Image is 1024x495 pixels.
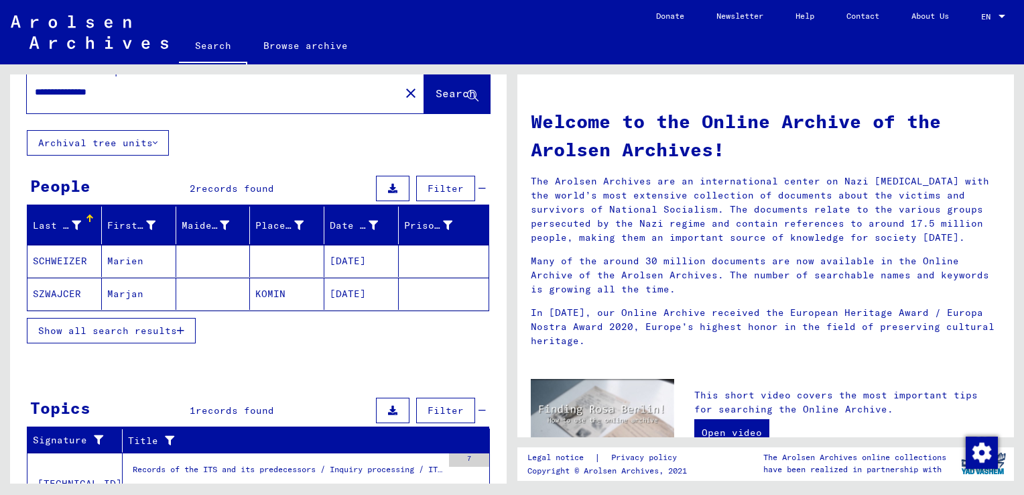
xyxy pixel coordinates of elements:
mat-cell: [DATE] [324,245,399,277]
div: First Name [107,219,155,233]
mat-header-cell: Maiden Name [176,207,251,244]
div: 7 [449,453,489,467]
span: Filter [428,404,464,417]
div: Prisoner # [404,219,452,233]
h1: Welcome to the Online Archive of the Arolsen Archives! [531,107,1001,164]
button: Archival tree units [27,130,169,156]
div: Date of Birth [330,215,398,236]
mat-header-cell: Prisoner # [399,207,489,244]
div: Place of Birth [255,219,304,233]
mat-select-trigger: EN [981,11,990,21]
div: First Name [107,215,176,236]
div: Title [128,434,456,448]
mat-cell: [DATE] [324,278,399,310]
div: | [527,451,693,465]
a: Legal notice [527,451,594,465]
span: 1 [190,404,196,417]
mat-cell: Marien [102,245,176,277]
mat-cell: KOMIN [250,278,324,310]
div: Place of Birth [255,215,324,236]
p: have been realized in partnership with [763,463,946,476]
div: Prisoner # [404,215,472,236]
img: yv_logo.png [958,447,1009,480]
mat-cell: SZWAJCER [27,278,102,310]
mat-header-cell: First Name [102,207,176,244]
mat-cell: SCHWEIZER [27,245,102,277]
div: Date of Birth [330,219,378,233]
div: Last Name [33,215,101,236]
button: Search [424,72,490,113]
span: records found [196,404,274,417]
a: Privacy policy [600,451,693,465]
button: Show all search results [27,318,196,343]
div: Signature [33,433,105,447]
mat-header-cell: Date of Birth [324,207,399,244]
mat-header-cell: Place of Birth [250,207,324,244]
mat-header-cell: Last Name [27,207,102,244]
button: Clear [397,79,424,106]
a: Open video [694,419,769,446]
img: video.jpg [531,379,674,457]
div: Title [128,430,473,451]
span: Show all search results [38,325,177,337]
p: Many of the around 30 million documents are now available in the Online Archive of the Arolsen Ar... [531,254,1001,296]
img: Arolsen_neg.svg [11,15,168,49]
button: Filter [416,176,475,201]
a: Search [179,30,247,64]
mat-cell: Marjan [102,278,176,310]
p: The Arolsen Archives are an international center on Nazi [MEDICAL_DATA] with the world’s most ext... [531,174,1001,245]
span: records found [196,182,274,195]
a: Browse archive [247,30,364,62]
img: Zustimmung ändern [966,437,998,469]
div: People [30,174,90,198]
div: Records of the ITS and its predecessors / Inquiry processing / ITS case files as of 1947 / Reposi... [133,463,442,482]
span: Filter [428,182,464,195]
span: 2 [190,182,196,195]
div: Signature [33,430,122,451]
div: Last Name [33,219,81,233]
span: Search [436,87,476,100]
p: The Arolsen Archives online collections [763,451,946,463]
div: Maiden Name [182,215,250,236]
div: Topics [30,396,90,420]
button: Filter [416,398,475,423]
mat-icon: close [403,85,419,101]
p: In [DATE], our Online Archive received the European Heritage Award / Europa Nostra Award 2020, Eu... [531,306,1001,348]
div: Maiden Name [182,219,230,233]
p: This short video covers the most important tips for searching the Online Archive. [694,388,1001,417]
p: Copyright © Arolsen Archives, 2021 [527,465,693,477]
